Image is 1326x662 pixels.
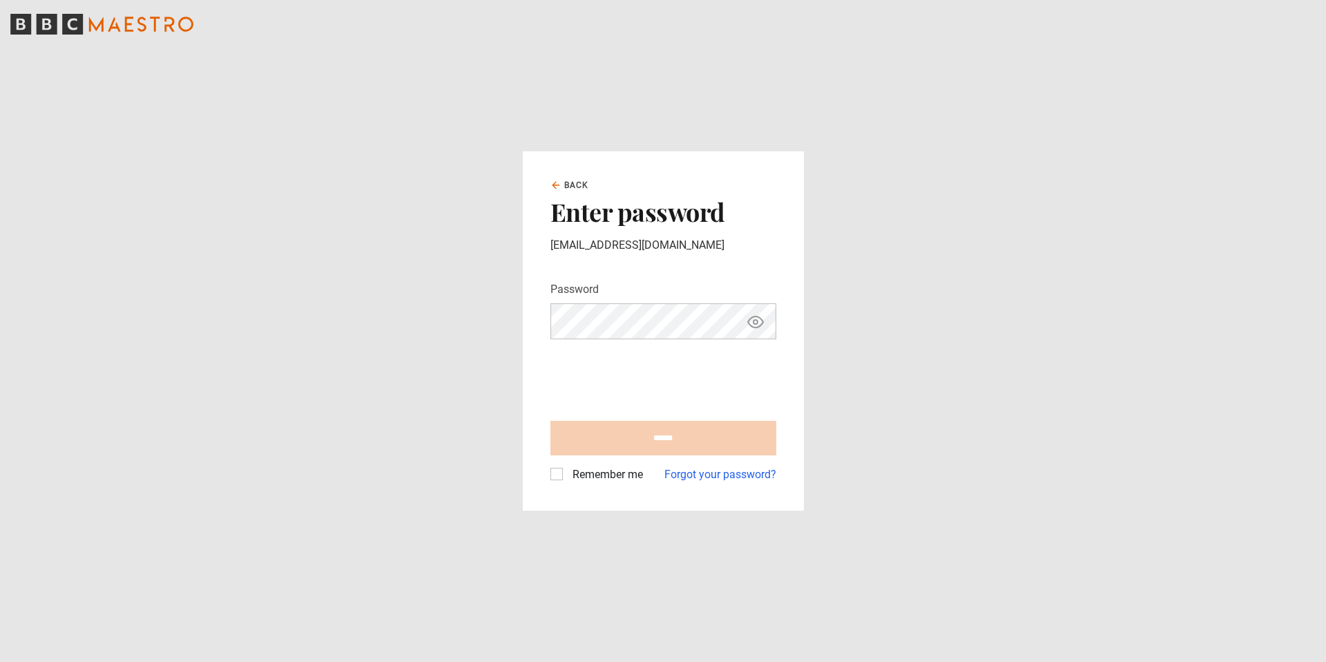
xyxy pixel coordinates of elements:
[550,237,776,254] p: [EMAIL_ADDRESS][DOMAIN_NAME]
[744,310,767,334] button: Show password
[564,179,589,191] span: Back
[550,281,599,298] label: Password
[550,179,589,191] a: Back
[550,197,776,226] h2: Enter password
[550,350,760,404] iframe: reCAPTCHA
[567,466,643,483] label: Remember me
[10,14,193,35] svg: BBC Maestro
[664,466,776,483] a: Forgot your password?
